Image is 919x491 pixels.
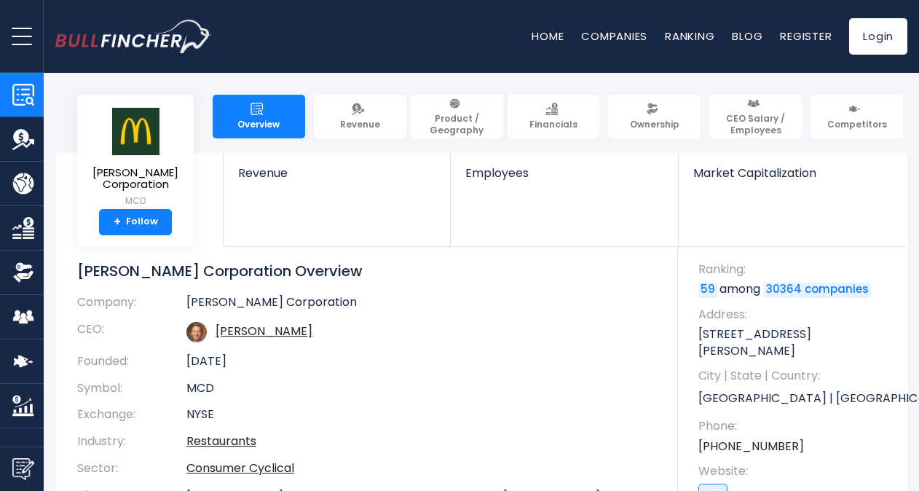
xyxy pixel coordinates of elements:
[186,375,656,402] td: MCD
[698,281,893,297] p: among
[77,428,186,455] th: Industry:
[186,348,656,375] td: [DATE]
[88,106,183,209] a: [PERSON_NAME] Corporation MCD
[698,463,893,479] span: Website:
[698,388,893,409] p: [GEOGRAPHIC_DATA] | [GEOGRAPHIC_DATA] | US
[417,113,497,135] span: Product / Geography
[77,455,186,482] th: Sector:
[77,401,186,428] th: Exchange:
[237,119,280,130] span: Overview
[508,95,600,138] a: Financials
[532,28,564,44] a: Home
[679,153,906,205] a: Market Capitalization
[340,119,380,130] span: Revenue
[716,113,795,135] span: CEO Salary / Employees
[12,262,34,283] img: Ownership
[764,283,871,297] a: 30364 companies
[114,216,121,229] strong: +
[780,28,832,44] a: Register
[186,295,656,316] td: [PERSON_NAME] Corporation
[451,153,677,205] a: Employees
[99,209,172,235] a: +Follow
[810,95,903,138] a: Competitors
[698,439,804,455] a: [PHONE_NUMBER]
[186,460,294,476] a: Consumer Cyclical
[698,283,717,297] a: 59
[665,28,714,44] a: Ranking
[77,348,186,375] th: Founded:
[77,295,186,316] th: Company:
[186,401,656,428] td: NYSE
[55,20,212,53] a: Go to homepage
[89,195,182,208] small: MCD
[77,375,186,402] th: Symbol:
[827,119,887,130] span: Competitors
[698,262,893,278] span: Ranking:
[630,119,679,130] span: Ownership
[698,307,893,323] span: Address:
[55,20,212,53] img: bullfincher logo
[238,166,435,180] span: Revenue
[849,18,907,55] a: Login
[213,95,305,138] a: Overview
[77,262,656,280] h1: [PERSON_NAME] Corporation Overview
[608,95,701,138] a: Ownership
[186,433,256,449] a: Restaurants
[529,119,577,130] span: Financials
[581,28,647,44] a: Companies
[186,322,207,342] img: chris-kempczinski.jpg
[224,153,450,205] a: Revenue
[693,166,891,180] span: Market Capitalization
[216,323,312,339] a: ceo
[698,418,893,434] span: Phone:
[732,28,762,44] a: Blog
[77,316,186,348] th: CEO:
[709,95,802,138] a: CEO Salary / Employees
[411,95,503,138] a: Product / Geography
[314,95,406,138] a: Revenue
[698,368,893,384] span: City | State | Country:
[465,166,663,180] span: Employees
[698,326,893,359] p: [STREET_ADDRESS][PERSON_NAME]
[89,167,182,191] span: [PERSON_NAME] Corporation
